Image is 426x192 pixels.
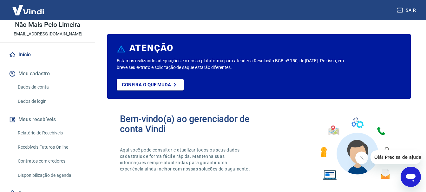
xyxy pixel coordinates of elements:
[15,155,87,168] a: Contratos com credores
[120,114,259,134] h2: Bem-vindo(a) ao gerenciador de conta Vindi
[8,48,87,62] a: Início
[15,127,87,139] a: Relatório de Recebíveis
[8,113,87,127] button: Meus recebíveis
[315,114,398,184] img: Imagem de um avatar masculino com diversos icones exemplificando as funcionalidades do gerenciado...
[15,141,87,154] a: Recebíveis Futuros Online
[122,82,171,88] p: Confira o que muda
[4,4,53,9] span: Olá! Precisa de ajuda?
[396,4,418,16] button: Sair
[120,147,251,172] p: Aqui você pode consultar e atualizar todos os seus dados cadastrais de forma fácil e rápida. Mant...
[117,79,184,90] a: Confira o que muda
[401,167,421,187] iframe: Botão para abrir a janela de mensagens
[129,45,174,51] h6: ATENÇÃO
[8,0,49,20] img: Vindi
[15,22,80,28] p: Não Mais Pelo Limeira
[15,81,87,94] a: Dados da conta
[8,67,87,81] button: Meu cadastro
[15,95,87,108] a: Dados de login
[117,58,344,71] p: Estamos realizando adequações em nossa plataforma para atender a Resolução BCB nº 150, de [DATE]....
[12,31,82,37] p: [EMAIL_ADDRESS][DOMAIN_NAME]
[355,152,368,164] iframe: Fechar mensagem
[15,169,87,182] a: Disponibilização de agenda
[370,150,421,164] iframe: Mensagem da empresa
